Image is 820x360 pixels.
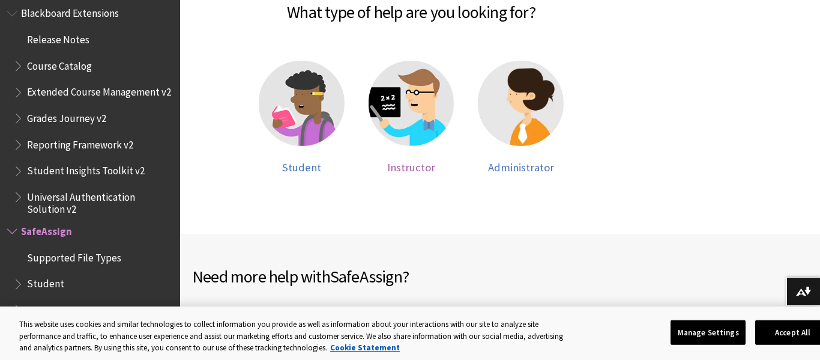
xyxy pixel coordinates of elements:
span: Student [282,160,321,174]
span: Grades Journey v2 [27,108,106,124]
span: Universal Authentication Solution v2 [27,187,172,215]
nav: Book outline for Blackboard SafeAssign [7,221,173,346]
span: Extended Course Management v2 [27,82,171,99]
span: Student Insights Toolkit v2 [27,161,145,177]
a: Administrator help Administrator [478,61,564,174]
a: Instructor help Instructor [369,61,454,174]
span: Reporting Framework v2 [27,135,133,151]
span: Release Notes [27,29,89,46]
span: Student [27,274,64,290]
a: More information about your privacy, opens in a new tab [330,343,400,353]
span: Instructor [27,300,71,316]
span: Instructor [387,160,435,174]
button: Manage Settings [671,320,746,345]
span: Supported File Types [27,248,121,264]
span: Blackboard Extensions [21,4,119,20]
div: This website uses cookies and similar technologies to collect information you provide as well as ... [19,319,574,354]
img: Student help [259,61,345,147]
span: Course Catalog [27,56,92,72]
h2: Need more help with ? [192,264,500,289]
span: Administrator [488,160,554,174]
span: SafeAssign [21,221,72,237]
span: SafeAssign [330,266,402,287]
img: Instructor help [369,61,454,147]
img: Administrator help [478,61,564,147]
a: Student help Student [259,61,345,174]
nav: Book outline for Blackboard Extensions [7,4,173,216]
